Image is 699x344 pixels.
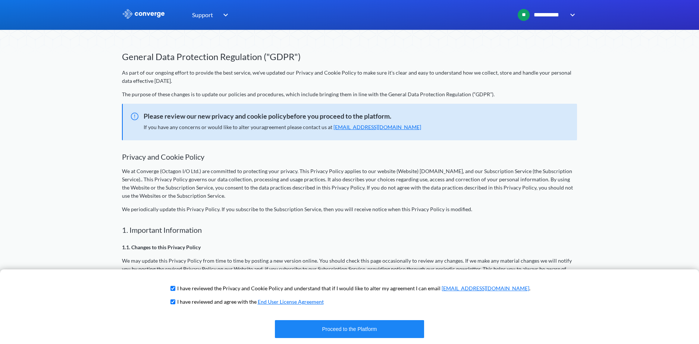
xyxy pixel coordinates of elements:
[192,10,213,19] span: Support
[123,111,570,122] span: Please review our new privacy and cookie policybefore you proceed to the platform.
[122,257,577,290] p: We may update this Privacy Policy from time to time by posting a new version online. You should c...
[122,90,577,98] p: The purpose of these changes is to update our policies and procedures, which include bringing the...
[565,10,577,19] img: downArrow.svg
[218,10,230,19] img: downArrow.svg
[333,124,421,130] a: [EMAIL_ADDRESS][DOMAIN_NAME]
[122,225,577,234] h2: 1. Important Information
[122,152,577,161] h2: Privacy and Cookie Policy
[177,298,324,306] p: I have reviewed and agree with the
[177,284,530,293] p: I have reviewed the Privacy and Cookie Policy and understand that if I would like to alter my agr...
[122,9,165,19] img: logo_ewhite.svg
[442,285,529,291] a: [EMAIL_ADDRESS][DOMAIN_NAME]
[122,167,577,200] p: We at Converge (Octagon I/O Ltd.) are committed to protecting your privacy. This Privacy Policy a...
[275,320,424,338] button: Proceed to the Platform
[122,69,577,85] p: As part of our ongoing effort to provide the best service, we've updated our Privacy and Cookie P...
[122,205,577,213] p: We periodically update this Privacy Policy. If you subscribe to the Subscription Service, then yo...
[122,243,577,251] p: 1.1. Changes to this Privacy Policy
[258,298,324,305] a: End User License Agreement
[144,124,421,130] span: If you have any concerns or would like to alter your agreement please contact us at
